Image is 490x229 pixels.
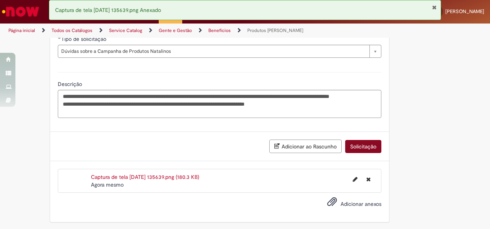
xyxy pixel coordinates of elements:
span: [PERSON_NAME] [445,8,484,15]
img: ServiceNow [1,4,40,19]
button: Editar nome de arquivo Captura de tela 2025-09-30 135639.png [348,173,362,185]
a: Service Catalog [109,27,142,34]
a: Benefícios [208,27,231,34]
button: Fechar Notificação [432,4,437,10]
button: Solicitação [345,140,381,153]
span: Tipo de solicitação [61,35,108,42]
span: Captura de tela [DATE] 135639.png Anexado [55,7,161,13]
span: Descrição [58,81,84,88]
button: Adicionar anexos [325,195,339,212]
ul: Trilhas de página [6,24,321,38]
button: Excluir Captura de tela 2025-09-30 135639.png [362,173,375,185]
a: Gente e Gestão [159,27,192,34]
a: Produtos [PERSON_NAME] [247,27,303,34]
textarea: Descrição [58,90,381,118]
time: 30/09/2025 13:56:52 [91,181,124,188]
span: Agora mesmo [91,181,124,188]
a: Captura de tela [DATE] 135639.png (180.3 KB) [91,173,199,180]
a: Página inicial [8,27,35,34]
span: Dúvidas sobre a Campanha de Produtos Natalinos [61,45,366,57]
span: Obrigatório Preenchido [58,36,61,39]
button: Adicionar ao Rascunho [269,140,342,153]
span: Adicionar anexos [341,200,381,207]
a: Todos os Catálogos [52,27,92,34]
